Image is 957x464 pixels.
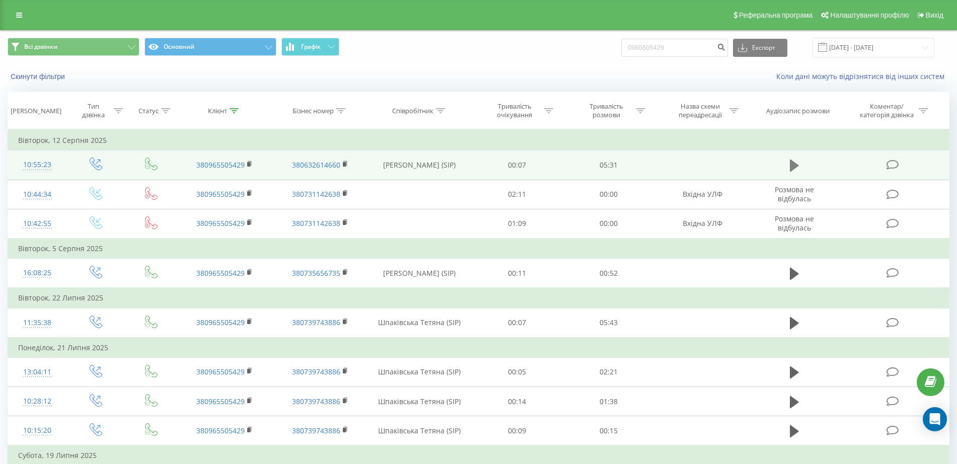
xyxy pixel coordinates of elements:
td: 00:15 [563,416,655,446]
span: Графік [301,43,321,50]
td: Вхідна УЛФ [655,209,751,239]
td: 00:14 [471,387,563,416]
a: 380739743886 [292,318,340,327]
a: 380965505429 [196,189,245,199]
div: Тривалість розмови [579,102,633,119]
a: 380632614660 [292,160,340,170]
a: 380965505429 [196,318,245,327]
a: 380731142638 [292,189,340,199]
button: Основний [144,38,276,56]
a: 380965505429 [196,218,245,228]
a: 380965505429 [196,268,245,278]
div: 10:15:20 [18,421,56,440]
div: Клієнт [208,107,227,115]
div: Співробітник [392,107,433,115]
span: Всі дзвінки [24,43,57,51]
div: Тип дзвінка [76,102,111,119]
td: 00:05 [471,357,563,386]
td: 00:52 [563,259,655,288]
button: Експорт [733,39,787,57]
a: Коли дані можуть відрізнятися вiд інших систем [776,71,949,81]
td: 01:09 [471,209,563,239]
td: 02:21 [563,357,655,386]
div: 13:04:11 [18,362,56,382]
div: Open Intercom Messenger [923,407,947,431]
td: Вхідна УЛФ [655,180,751,209]
div: Коментар/категорія дзвінка [857,102,916,119]
div: 10:44:34 [18,185,56,204]
button: Скинути фільтри [8,72,70,81]
td: Шпаківська Тетяна (SIP) [368,308,471,338]
div: Тривалість очікування [488,102,542,119]
td: 00:09 [471,416,563,446]
span: Розмова не відбулась [775,214,814,233]
td: 01:38 [563,387,655,416]
a: 380965505429 [196,426,245,435]
a: 380965505429 [196,397,245,406]
button: Графік [281,38,339,56]
a: 380739743886 [292,367,340,376]
td: Вівторок, 5 Серпня 2025 [8,239,949,259]
td: Шпаківська Тетяна (SIP) [368,416,471,446]
div: 10:42:55 [18,214,56,234]
td: 00:00 [563,180,655,209]
td: [PERSON_NAME] (SIP) [368,259,471,288]
div: Назва схеми переадресації [673,102,727,119]
td: [PERSON_NAME] (SIP) [368,150,471,180]
span: Розмова не відбулась [775,185,814,203]
button: Всі дзвінки [8,38,139,56]
div: 10:28:12 [18,392,56,411]
a: 380965505429 [196,160,245,170]
td: Шпаківська Тетяна (SIP) [368,357,471,386]
td: 00:11 [471,259,563,288]
div: [PERSON_NAME] [11,107,61,115]
td: 02:11 [471,180,563,209]
td: 05:43 [563,308,655,338]
td: 05:31 [563,150,655,180]
td: 00:00 [563,209,655,239]
td: 00:07 [471,150,563,180]
span: Налаштування профілю [830,11,909,19]
input: Пошук за номером [621,39,728,57]
a: 380731142638 [292,218,340,228]
div: 10:55:23 [18,155,56,175]
td: Вівторок, 12 Серпня 2025 [8,130,949,150]
a: 380739743886 [292,397,340,406]
div: Аудіозапис розмови [766,107,830,115]
div: Бізнес номер [292,107,334,115]
div: 16:08:25 [18,263,56,283]
span: Реферальна програма [739,11,813,19]
div: Статус [138,107,159,115]
div: 11:35:38 [18,313,56,333]
a: 380739743886 [292,426,340,435]
td: 00:07 [471,308,563,338]
a: 380735656735 [292,268,340,278]
td: Шпаківська Тетяна (SIP) [368,387,471,416]
a: 380965505429 [196,367,245,376]
span: Вихід [926,11,943,19]
td: Вівторок, 22 Липня 2025 [8,288,949,308]
td: Понеділок, 21 Липня 2025 [8,338,949,358]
